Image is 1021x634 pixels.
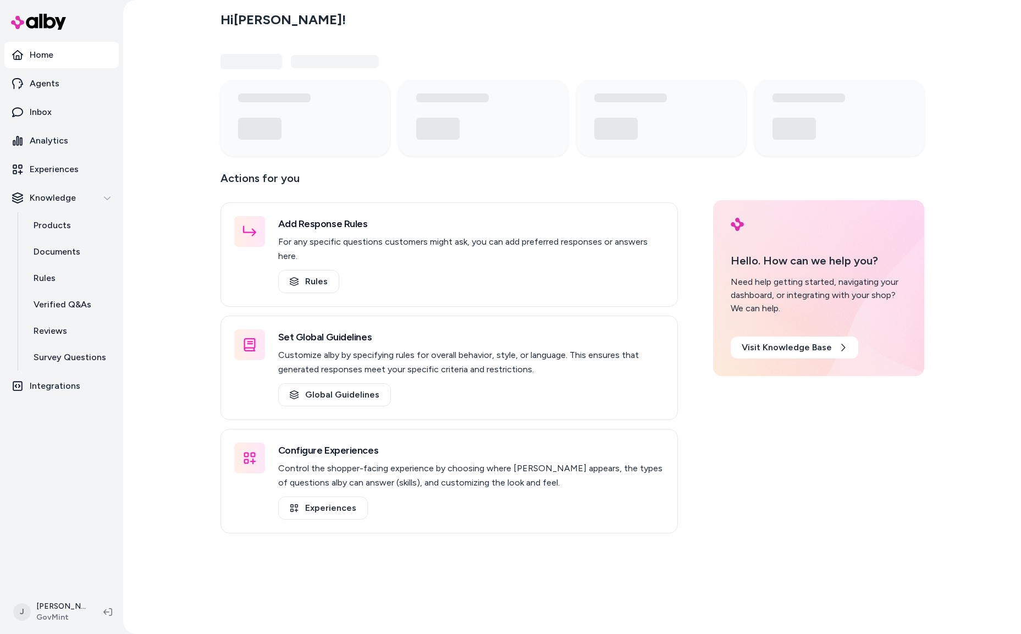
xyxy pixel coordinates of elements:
[30,379,80,393] p: Integrations
[278,348,664,377] p: Customize alby by specifying rules for overall behavior, style, or language. This ensures that ge...
[30,191,76,205] p: Knowledge
[23,291,119,318] a: Verified Q&As
[278,497,368,520] a: Experiences
[11,14,66,30] img: alby Logo
[34,298,91,311] p: Verified Q&As
[4,185,119,211] button: Knowledge
[278,329,664,345] h3: Set Global Guidelines
[30,134,68,147] p: Analytics
[23,265,119,291] a: Rules
[7,594,95,630] button: J[PERSON_NAME]GovMint
[23,239,119,265] a: Documents
[278,235,664,263] p: For any specific questions customers might ask, you can add preferred responses or answers here.
[4,156,119,183] a: Experiences
[278,270,339,293] a: Rules
[34,219,71,232] p: Products
[30,77,59,90] p: Agents
[23,318,119,344] a: Reviews
[220,12,346,28] h2: Hi [PERSON_NAME] !
[30,106,52,119] p: Inbox
[34,245,80,258] p: Documents
[36,612,86,623] span: GovMint
[23,212,119,239] a: Products
[220,169,678,196] p: Actions for you
[36,601,86,612] p: [PERSON_NAME]
[23,344,119,371] a: Survey Questions
[34,351,106,364] p: Survey Questions
[4,373,119,399] a: Integrations
[4,128,119,154] a: Analytics
[30,48,53,62] p: Home
[13,603,31,621] span: J
[4,70,119,97] a: Agents
[34,272,56,285] p: Rules
[4,99,119,125] a: Inbox
[30,163,79,176] p: Experiences
[731,337,858,359] a: Visit Knowledge Base
[731,218,744,231] img: alby Logo
[278,443,664,458] h3: Configure Experiences
[278,216,664,231] h3: Add Response Rules
[34,324,67,338] p: Reviews
[278,383,391,406] a: Global Guidelines
[731,275,907,315] div: Need help getting started, navigating your dashboard, or integrating with your shop? We can help.
[4,42,119,68] a: Home
[278,461,664,490] p: Control the shopper-facing experience by choosing where [PERSON_NAME] appears, the types of quest...
[731,252,907,269] p: Hello. How can we help you?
